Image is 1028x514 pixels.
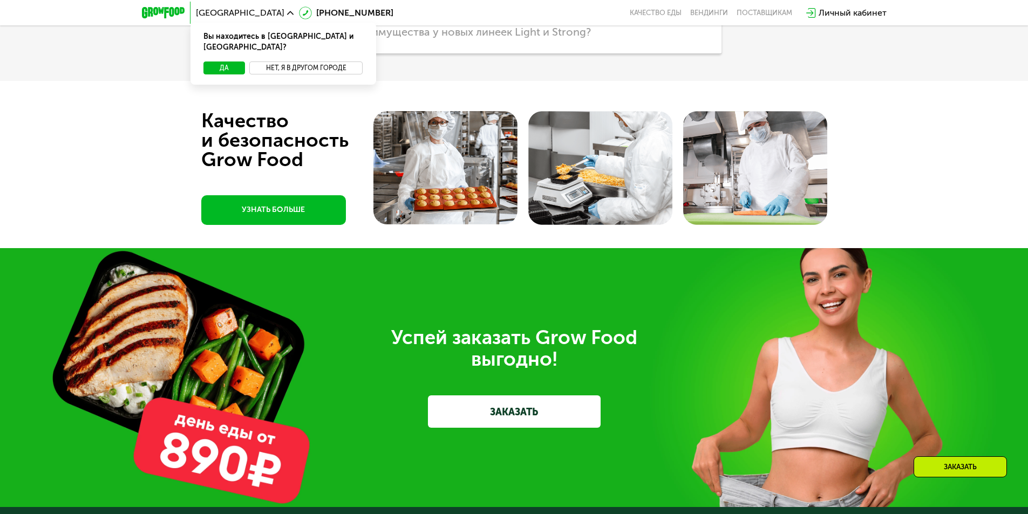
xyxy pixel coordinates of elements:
span: [GEOGRAPHIC_DATA] [196,9,284,17]
div: Успей заказать Grow Food выгодно! [212,327,816,370]
a: Вендинги [690,9,728,17]
div: поставщикам [737,9,792,17]
a: Качество еды [630,9,682,17]
span: Какие преимущества у новых линеек Light и Strong? [320,25,591,38]
div: Качество и безопасность Grow Food [201,111,389,169]
a: УЗНАТЬ БОЛЬШЕ [201,195,346,225]
a: [PHONE_NUMBER] [299,6,393,19]
div: Заказать [914,456,1007,477]
button: Да [203,61,245,74]
div: Вы находитесь в [GEOGRAPHIC_DATA] и [GEOGRAPHIC_DATA]? [190,23,376,61]
div: Личный кабинет [819,6,887,19]
a: ЗАКАЗАТЬ [428,395,601,428]
button: Нет, я в другом городе [249,61,363,74]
